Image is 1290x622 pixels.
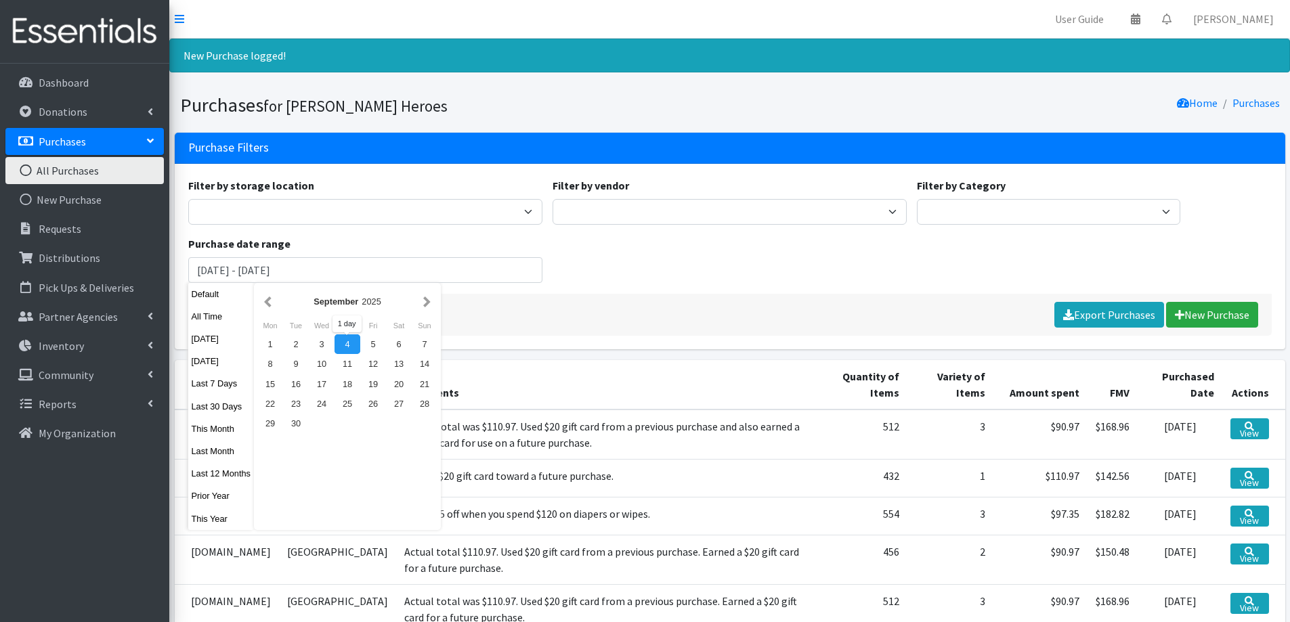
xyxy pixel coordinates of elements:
p: Partner Agencies [39,310,118,324]
p: Dashboard [39,76,89,89]
a: Purchases [1232,96,1280,110]
label: Filter by Category [917,177,1006,194]
td: [DATE] [1138,497,1222,535]
td: $90.97 [993,535,1088,584]
div: 25 [335,394,360,414]
div: 22 [257,394,283,414]
a: View [1230,593,1268,614]
a: [PERSON_NAME] [1182,5,1285,32]
button: [DATE] [188,329,255,349]
td: $97.35 [993,497,1088,535]
td: [DOMAIN_NAME] [175,459,279,497]
td: 432 [819,459,907,497]
td: [DATE] [1138,459,1222,497]
div: Sunday [412,317,437,334]
td: $110.97 [993,459,1088,497]
h3: Purchase Filters [188,141,269,155]
strong: September [314,296,358,307]
button: All Time [188,307,255,326]
button: Prior Year [188,486,255,506]
a: Export Purchases [1054,302,1164,328]
th: Amount spent [993,360,1088,409]
div: 1 [257,334,283,354]
div: 15 [257,374,283,394]
button: Last 7 Days [188,374,255,393]
a: Partner Agencies [5,303,164,330]
td: Actual total $110.97. Used $20 gift card from a previous purchase. Earned a $20 gift card for a f... [396,535,819,584]
div: 9 [283,354,309,374]
img: HumanEssentials [5,9,164,54]
p: Reports [39,397,77,411]
td: [DOMAIN_NAME] [175,535,279,584]
td: $90.97 [993,409,1088,460]
a: Distributions [5,244,164,271]
div: 16 [283,374,309,394]
a: View [1230,418,1268,439]
div: Tuesday [283,317,309,334]
th: Purchases from [175,360,279,409]
td: 3 [907,409,993,460]
th: Quantity of Items [819,360,907,409]
a: Reports [5,391,164,418]
a: My Organization [5,420,164,447]
th: FMV [1088,360,1138,409]
a: Home [1177,96,1218,110]
button: Default [188,284,255,304]
a: Donations [5,98,164,125]
h1: Purchases [180,93,725,117]
div: 11 [335,354,360,374]
div: 20 [386,374,412,394]
div: 8 [257,354,283,374]
div: New Purchase logged! [169,39,1290,72]
div: 30 [283,414,309,433]
div: Saturday [386,317,412,334]
td: Earned $20 gift card toward a future purchase. [396,459,819,497]
td: [DOMAIN_NAME] [175,497,279,535]
td: $150.48 [1088,535,1138,584]
label: Purchase date range [188,236,291,252]
label: Filter by vendor [553,177,629,194]
div: 18 [335,374,360,394]
a: Dashboard [5,69,164,96]
div: Monday [257,317,283,334]
td: 554 [819,497,907,535]
div: 6 [386,334,412,354]
div: 10 [309,354,335,374]
small: for [PERSON_NAME] Heroes [263,96,448,116]
div: Wednesday [309,317,335,334]
a: Requests [5,215,164,242]
a: View [1230,468,1268,489]
a: View [1230,506,1268,527]
th: Comments [396,360,819,409]
input: January 1, 2011 - December 31, 2011 [188,257,542,283]
button: Last Month [188,441,255,461]
td: $168.96 [1088,409,1138,460]
div: 19 [360,374,386,394]
a: Inventory [5,332,164,359]
div: Thursday [335,317,360,334]
a: Pick Ups & Deliveries [5,274,164,301]
div: 3 [309,334,335,354]
label: Filter by storage location [188,177,314,194]
button: This Year [188,509,255,529]
td: 1 [907,459,993,497]
button: [DATE] [188,351,255,371]
th: Purchased Date [1138,360,1222,409]
a: View [1230,543,1268,564]
div: 24 [309,394,335,414]
p: Pick Ups & Deliveries [39,281,134,294]
div: 14 [412,354,437,374]
p: My Organization [39,426,116,440]
p: Inventory [39,339,84,353]
p: Distributions [39,251,100,265]
div: 17 [309,374,335,394]
td: $182.82 [1088,497,1138,535]
div: 13 [386,354,412,374]
div: 4 [335,334,360,354]
div: 12 [360,354,386,374]
td: Deal: $25 off when you spend $120 on diapers or wipes. [396,497,819,535]
div: 7 [412,334,437,354]
button: Last 12 Months [188,464,255,483]
a: Community [5,361,164,388]
p: Purchases [39,135,86,148]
